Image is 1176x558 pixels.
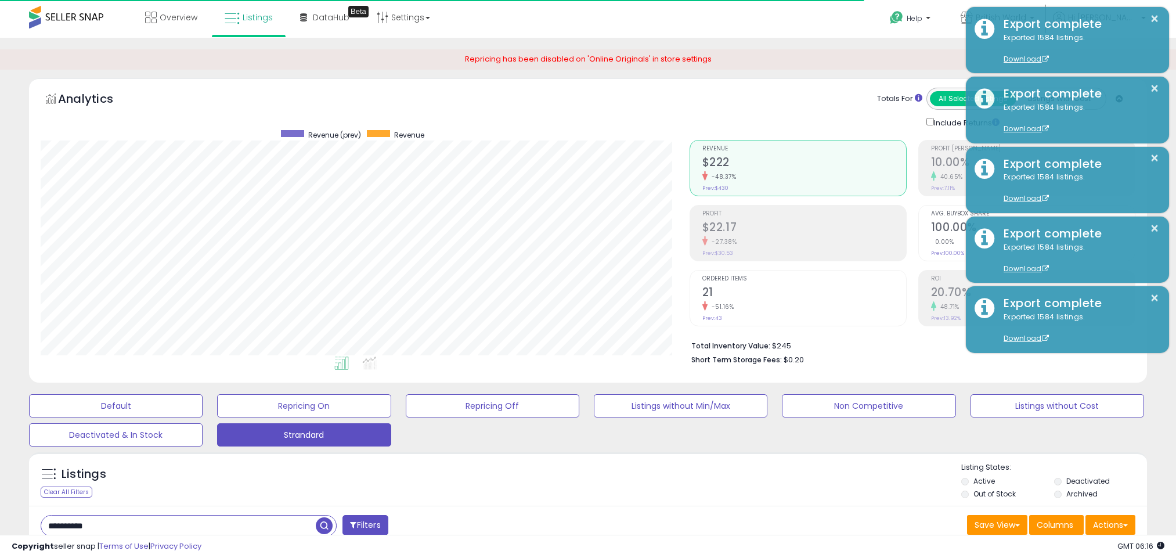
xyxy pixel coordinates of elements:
small: Prev: 13.92% [931,315,961,322]
a: Help [881,2,942,38]
span: Columns [1037,519,1073,531]
h2: 10.00% [931,156,1135,171]
button: × [1150,151,1159,165]
small: Prev: 43 [702,315,722,322]
span: $0.20 [784,354,804,365]
small: Prev: 100.00% [931,250,964,257]
span: DataHub [313,12,349,23]
div: Exported 1584 listings. [995,242,1160,275]
label: Archived [1066,489,1098,499]
button: Repricing On [217,394,391,417]
a: Download [1004,54,1049,64]
b: Short Term Storage Fees: [691,355,782,365]
h5: Listings [62,466,106,483]
div: Include Returns [918,116,1013,129]
label: Deactivated [1066,476,1110,486]
div: seller snap | | [12,541,201,552]
a: Download [1004,124,1049,134]
div: Exported 1584 listings. [995,33,1160,65]
h2: $22.17 [702,221,906,236]
a: Privacy Policy [150,541,201,552]
p: Listing States: [961,462,1147,473]
small: -48.37% [708,172,737,181]
button: × [1150,291,1159,305]
span: 2025-09-15 06:16 GMT [1117,541,1164,552]
button: Save View [967,515,1027,535]
button: Deactivated & In Stock [29,423,203,447]
span: Listings [243,12,273,23]
span: Avg. Buybox Share [931,211,1135,217]
label: Active [973,476,995,486]
h2: 20.70% [931,286,1135,301]
span: Revenue [702,146,906,152]
button: All Selected Listings [930,91,1016,106]
button: Filters [342,515,388,535]
small: 48.71% [936,303,959,311]
div: Exported 1584 listings. [995,102,1160,135]
b: Total Inventory Value: [691,341,770,351]
div: Export complete [995,85,1160,102]
div: Export complete [995,225,1160,242]
span: Help [907,13,922,23]
label: Out of Stock [973,489,1016,499]
a: Download [1004,333,1049,343]
h2: 21 [702,286,906,301]
span: Profit [PERSON_NAME] [931,146,1135,152]
button: Default [29,394,203,417]
h2: 100.00% [931,221,1135,236]
button: Non Competitive [782,394,955,417]
button: Actions [1085,515,1135,535]
div: Export complete [995,295,1160,312]
h2: $222 [702,156,906,171]
small: Prev: $430 [702,185,728,192]
i: Get Help [889,10,904,25]
button: × [1150,12,1159,26]
div: Clear All Filters [41,487,92,498]
small: -27.38% [708,237,737,246]
small: Prev: $30.53 [702,250,733,257]
a: Download [1004,264,1049,273]
span: Ordered Items [702,276,906,282]
a: Download [1004,193,1049,203]
div: Export complete [995,16,1160,33]
button: × [1150,221,1159,236]
small: Prev: 7.11% [931,185,955,192]
button: Strandard [217,423,391,447]
span: Overview [160,12,197,23]
button: Listings without Min/Max [594,394,767,417]
h5: Analytics [58,91,136,110]
div: Export complete [995,156,1160,172]
li: $245 [691,338,1127,352]
small: -51.16% [708,303,734,311]
strong: Copyright [12,541,54,552]
button: × [1150,81,1159,96]
small: 0.00% [931,237,954,246]
span: Revenue (prev) [308,130,361,140]
div: Tooltip anchor [348,6,369,17]
div: Exported 1584 listings. [995,172,1160,204]
span: Revenue [394,130,424,140]
span: Repricing has been disabled on 'Online Originals' in store settings [465,53,712,64]
button: Columns [1029,515,1084,535]
span: ROI [931,276,1135,282]
a: Terms of Use [99,541,149,552]
small: 40.65% [936,172,963,181]
div: Exported 1584 listings. [995,312,1160,344]
div: Totals For [877,93,922,105]
button: Repricing Off [406,394,579,417]
button: Listings without Cost [971,394,1144,417]
span: Profit [702,211,906,217]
